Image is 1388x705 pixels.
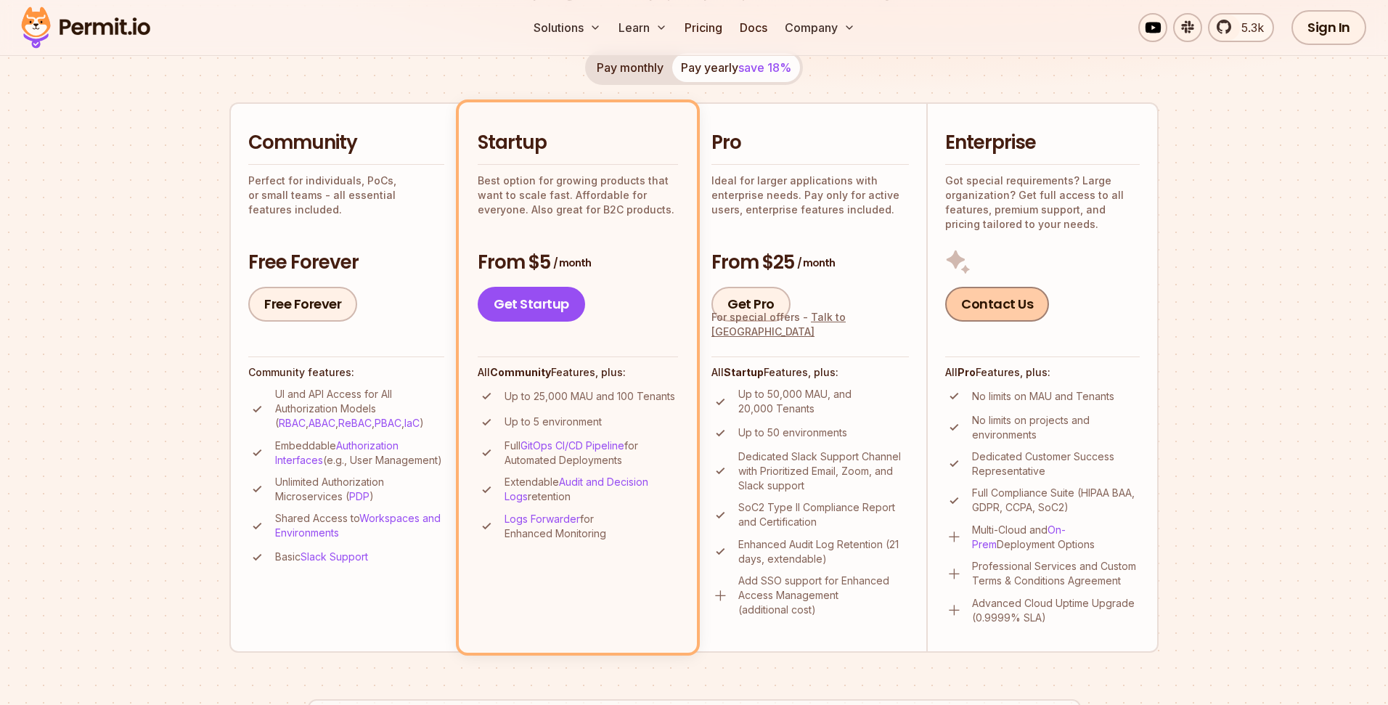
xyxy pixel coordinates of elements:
p: Multi-Cloud and Deployment Options [972,523,1140,552]
a: Free Forever [248,287,357,322]
a: Sign In [1291,10,1366,45]
h2: Community [248,130,444,156]
p: Dedicated Customer Success Representative [972,449,1140,478]
h2: Enterprise [945,130,1140,156]
a: Slack Support [301,550,368,563]
p: Up to 50,000 MAU, and 20,000 Tenants [738,387,909,416]
h4: All Features, plus: [711,365,909,380]
a: GitOps CI/CD Pipeline [520,439,624,452]
a: RBAC [279,417,306,429]
h4: Community features: [248,365,444,380]
p: Enhanced Audit Log Retention (21 days, extendable) [738,537,909,566]
a: IaC [404,417,420,429]
p: Extendable retention [505,475,678,504]
a: 5.3k [1208,13,1274,42]
h4: All Features, plus: [478,365,678,380]
button: Learn [613,13,673,42]
button: Pay monthly [588,53,672,82]
p: for Enhanced Monitoring [505,512,678,541]
strong: Pro [958,366,976,378]
p: Best option for growing products that want to scale fast. Affordable for everyone. Also great for... [478,174,678,217]
img: Permit logo [15,3,157,52]
h4: All Features, plus: [945,365,1140,380]
p: Full Compliance Suite (HIPAA BAA, GDPR, CCPA, SoC2) [972,486,1140,515]
p: UI and API Access for All Authorization Models ( , , , , ) [275,387,444,431]
a: PDP [349,490,370,502]
p: No limits on MAU and Tenants [972,389,1114,404]
p: Up to 50 environments [738,425,847,440]
h3: From $5 [478,250,678,276]
a: Get Pro [711,287,791,322]
span: / month [797,256,835,270]
a: Pricing [679,13,728,42]
a: Audit and Decision Logs [505,476,648,502]
a: On-Prem [972,523,1066,550]
button: Solutions [528,13,607,42]
span: 5.3k [1233,19,1264,36]
p: Add SSO support for Enhanced Access Management (additional cost) [738,574,909,617]
strong: Startup [724,366,764,378]
p: Embeddable (e.g., User Management) [275,439,444,468]
button: Company [779,13,861,42]
p: Up to 25,000 MAU and 100 Tenants [505,389,675,404]
h3: Free Forever [248,250,444,276]
p: Got special requirements? Large organization? Get full access to all features, premium support, a... [945,174,1140,232]
a: ABAC [309,417,335,429]
p: Advanced Cloud Uptime Upgrade (0.9999% SLA) [972,596,1140,625]
a: Authorization Interfaces [275,439,399,466]
p: Unlimited Authorization Microservices ( ) [275,475,444,504]
h3: From $25 [711,250,909,276]
h2: Pro [711,130,909,156]
strong: Community [490,366,551,378]
p: Full for Automated Deployments [505,439,678,468]
a: PBAC [375,417,401,429]
p: Professional Services and Custom Terms & Conditions Agreement [972,559,1140,588]
a: Get Startup [478,287,585,322]
p: Dedicated Slack Support Channel with Prioritized Email, Zoom, and Slack support [738,449,909,493]
a: Contact Us [945,287,1049,322]
p: No limits on projects and environments [972,413,1140,442]
p: SoC2 Type II Compliance Report and Certification [738,500,909,529]
p: Up to 5 environment [505,415,602,429]
a: ReBAC [338,417,372,429]
div: For special offers - [711,310,909,339]
span: / month [553,256,591,270]
p: Ideal for larger applications with enterprise needs. Pay only for active users, enterprise featur... [711,174,909,217]
a: Docs [734,13,773,42]
p: Basic [275,550,368,564]
p: Shared Access to [275,511,444,540]
h2: Startup [478,130,678,156]
a: Logs Forwarder [505,513,580,525]
p: Perfect for individuals, PoCs, or small teams - all essential features included. [248,174,444,217]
